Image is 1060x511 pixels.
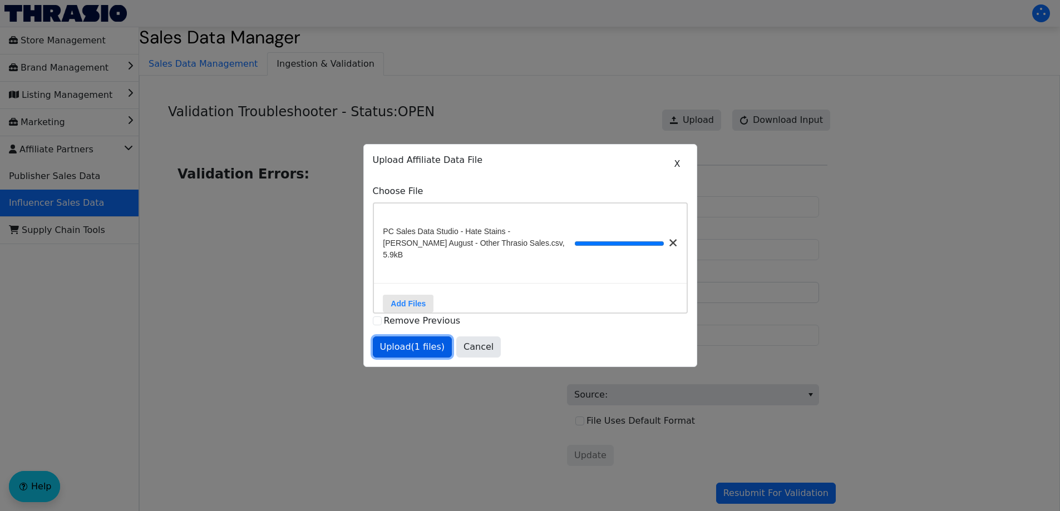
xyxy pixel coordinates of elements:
p: Upload Affiliate Data File [373,153,688,167]
button: X [667,153,688,175]
label: Remove Previous [384,315,461,326]
span: Cancel [464,340,494,354]
button: Upload(1 files) [373,336,452,358]
span: Upload (1 files) [380,340,445,354]
label: Choose File [373,185,688,198]
button: Cancel [456,336,501,358]
span: X [674,157,681,171]
span: PC Sales Data Studio - Hate Stains - [PERSON_NAME] August - Other Thrasio Sales.csv, 5.9kB [383,226,574,261]
label: Add Files [383,295,433,312]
